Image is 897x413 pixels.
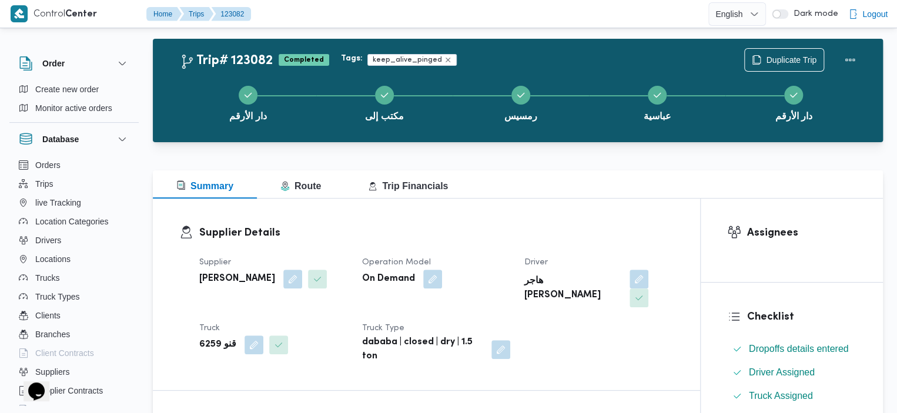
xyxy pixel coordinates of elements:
iframe: chat widget [12,366,49,401]
span: رمسيس [504,109,537,123]
span: Truck Types [35,290,79,304]
h2: Trip# 123082 [180,53,273,69]
img: X8yXhbKr1z7QwAAAABJRU5ErkJggg== [11,5,28,22]
h3: Checklist [747,309,856,325]
span: دار الأرقم [775,109,812,123]
b: هاجر [PERSON_NAME] [524,274,621,303]
span: Supplier Contracts [35,384,103,398]
h3: Supplier Details [199,225,674,241]
svg: Step 2 is complete [380,90,389,100]
span: دار الأرقم [229,109,266,123]
span: Suppliers [35,365,69,379]
b: [PERSON_NAME] [199,272,275,286]
b: Tags: [341,54,363,63]
span: Dropoffs details entered [749,342,849,356]
span: Trips [35,177,53,191]
button: Truck Types [14,287,134,306]
button: Branches [14,325,134,344]
button: دار الأرقم [725,72,862,133]
button: عباسية [589,72,725,133]
span: Drivers [35,233,61,247]
span: عباسية [644,109,671,123]
button: Client Contracts [14,344,134,362]
span: مكتب إلى [365,109,403,123]
span: Truck Assigned [749,389,813,403]
button: Trucks [14,268,134,287]
h3: Database [42,132,79,146]
h3: Assignees [747,225,856,241]
span: Driver Assigned [749,367,815,377]
svg: Step 3 is complete [516,90,526,100]
b: On Demand [362,272,415,286]
span: Orders [35,158,61,172]
span: Monitor active orders [35,101,112,115]
span: live Tracking [35,196,81,210]
svg: Step 4 is complete [652,90,662,100]
span: Completed [279,54,329,66]
button: Home [146,7,182,21]
span: Supplier [199,258,231,266]
span: Duplicate Trip [766,53,816,67]
button: Order [19,56,129,70]
b: dababa | closed | dry | 1.5 ton [362,335,484,364]
span: Dark mode [788,9,838,19]
span: keep_alive_pinged [367,54,457,66]
button: Clients [14,306,134,325]
span: Driver Assigned [749,365,815,380]
button: Monitor active orders [14,99,134,117]
b: Completed [284,56,324,63]
button: Duplicate Trip [744,48,824,72]
span: Summary [176,181,233,191]
span: Logout [862,7,888,21]
svg: Step 1 is complete [243,90,253,100]
button: Driver Assigned [728,363,856,382]
button: Trips [14,174,134,193]
span: Dropoffs details entered [749,344,849,354]
span: Client Contracts [35,346,94,360]
button: 123082 [211,7,251,21]
button: Database [19,132,129,146]
span: Truck Assigned [749,391,813,401]
button: Location Categories [14,212,134,231]
button: live Tracking [14,193,134,212]
b: قنو 6259 [199,338,236,352]
span: Truck Type [362,324,404,332]
button: Orders [14,156,134,174]
h3: Order [42,56,65,70]
span: Operation Model [362,258,431,266]
button: Supplier Contracts [14,381,134,400]
span: Driver [524,258,548,266]
button: مكتب إلى [316,72,453,133]
span: Route [280,181,321,191]
button: Actions [838,48,862,72]
div: Database [9,156,139,410]
button: Logout [844,2,892,26]
button: Suppliers [14,362,134,381]
button: Create new order [14,80,134,99]
button: دار الأرقم [180,72,316,133]
span: Truck [199,324,220,332]
button: Truck Assigned [728,387,856,405]
button: Locations [14,250,134,268]
span: Trucks [35,271,59,285]
button: Remove trip tag [444,56,451,63]
div: Order [9,80,139,122]
span: Branches [35,327,70,341]
span: Location Categories [35,214,109,229]
span: Trip Financials [368,181,448,191]
button: Dropoffs details entered [728,340,856,358]
button: Drivers [14,231,134,250]
button: رمسيس [453,72,589,133]
span: Clients [35,308,61,323]
span: keep_alive_pinged [373,55,442,65]
span: Create new order [35,82,99,96]
svg: Step 5 is complete [789,90,798,100]
button: Trips [179,7,213,21]
span: Locations [35,252,71,266]
b: Center [65,10,97,19]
